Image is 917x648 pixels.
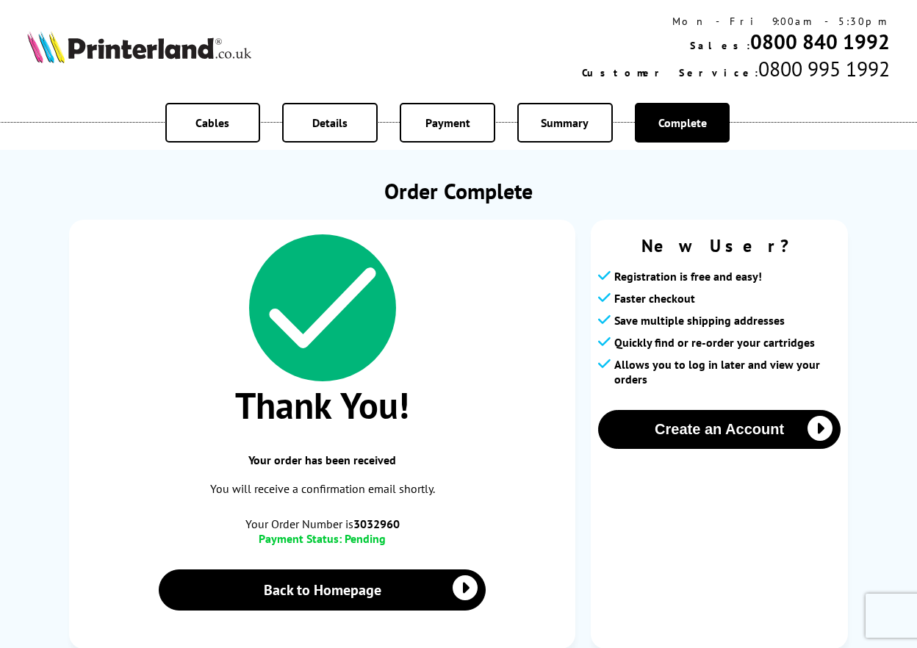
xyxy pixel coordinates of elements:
h1: Order Complete [69,176,848,205]
span: Sales: [690,39,750,52]
span: Allows you to log in later and view your orders [614,357,841,386]
span: Faster checkout [614,291,695,306]
span: Save multiple shipping addresses [614,313,785,328]
div: Mon - Fri 9:00am - 5:30pm [582,15,890,28]
img: Printerland Logo [27,31,251,62]
span: Complete [658,115,707,130]
span: Quickly find or re-order your cartridges [614,335,815,350]
span: Details [312,115,348,130]
span: 0800 995 1992 [758,55,890,82]
span: Thank You! [84,381,561,429]
span: Summary [541,115,589,130]
b: 3032960 [353,516,400,531]
span: Payment Status: [259,531,342,546]
a: 0800 840 1992 [750,28,890,55]
span: Pending [345,531,386,546]
span: Your Order Number is [84,516,561,531]
span: Your order has been received [84,453,561,467]
button: Create an Account [598,410,841,449]
span: New User? [598,234,841,257]
p: You will receive a confirmation email shortly. [84,479,561,499]
span: Registration is free and easy! [614,269,762,284]
span: Payment [425,115,470,130]
span: Customer Service: [582,66,758,79]
a: Back to Homepage [159,569,486,611]
span: Cables [195,115,229,130]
